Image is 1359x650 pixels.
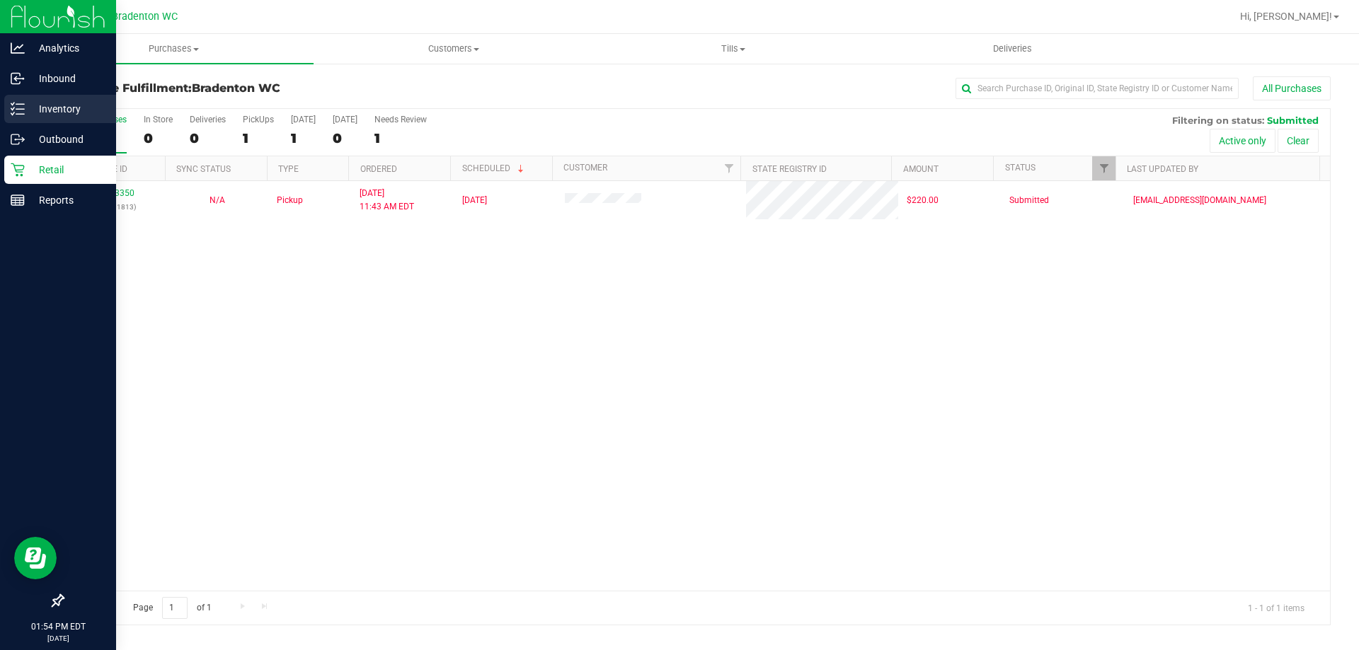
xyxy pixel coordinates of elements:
inline-svg: Retail [11,163,25,177]
div: 1 [291,130,316,146]
span: Customers [314,42,592,55]
span: Submitted [1267,115,1319,126]
a: Customers [314,34,593,64]
p: [DATE] [6,633,110,644]
a: Filter [1092,156,1116,180]
span: Deliveries [974,42,1051,55]
h3: Purchase Fulfillment: [62,82,485,95]
p: Inventory [25,100,110,117]
inline-svg: Inventory [11,102,25,116]
p: Analytics [25,40,110,57]
span: Pickup [277,194,303,207]
span: Filtering on status: [1172,115,1264,126]
span: [EMAIL_ADDRESS][DOMAIN_NAME] [1133,194,1266,207]
p: Reports [25,192,110,209]
a: Status [1005,163,1036,173]
span: Not Applicable [210,195,225,205]
a: Purchases [34,34,314,64]
a: Customer [563,163,607,173]
div: 0 [144,130,173,146]
button: N/A [210,194,225,207]
a: Tills [593,34,873,64]
div: [DATE] [291,115,316,124]
a: 11993350 [95,188,134,198]
iframe: Resource center [14,537,57,579]
button: Clear [1278,129,1319,153]
span: Hi, [PERSON_NAME]! [1240,11,1332,22]
a: Deliveries [873,34,1152,64]
span: [DATE] 11:43 AM EDT [360,187,414,214]
span: Page of 1 [121,597,223,619]
span: $220.00 [907,194,939,207]
a: Ordered [360,164,397,174]
inline-svg: Outbound [11,132,25,146]
input: Search Purchase ID, Original ID, State Registry ID or Customer Name... [956,78,1239,99]
a: Type [278,164,299,174]
input: 1 [162,597,188,619]
p: Inbound [25,70,110,87]
a: Amount [903,164,939,174]
p: Retail [25,161,110,178]
a: Sync Status [176,164,231,174]
div: 0 [333,130,357,146]
div: Needs Review [374,115,427,124]
p: 01:54 PM EDT [6,620,110,633]
span: Tills [594,42,872,55]
span: Purchases [34,42,314,55]
div: PickUps [243,115,274,124]
span: Bradenton WC [192,81,280,95]
a: Filter [717,156,740,180]
span: Submitted [1009,194,1049,207]
inline-svg: Reports [11,193,25,207]
span: Bradenton WC [112,11,178,23]
div: Deliveries [190,115,226,124]
a: Scheduled [462,163,527,173]
div: 1 [374,130,427,146]
a: Last Updated By [1127,164,1198,174]
div: In Store [144,115,173,124]
inline-svg: Analytics [11,41,25,55]
inline-svg: Inbound [11,71,25,86]
div: 1 [243,130,274,146]
div: [DATE] [333,115,357,124]
p: Outbound [25,131,110,148]
button: All Purchases [1253,76,1331,100]
a: State Registry ID [752,164,827,174]
div: 0 [190,130,226,146]
span: 1 - 1 of 1 items [1237,597,1316,618]
button: Active only [1210,129,1275,153]
span: [DATE] [462,194,487,207]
